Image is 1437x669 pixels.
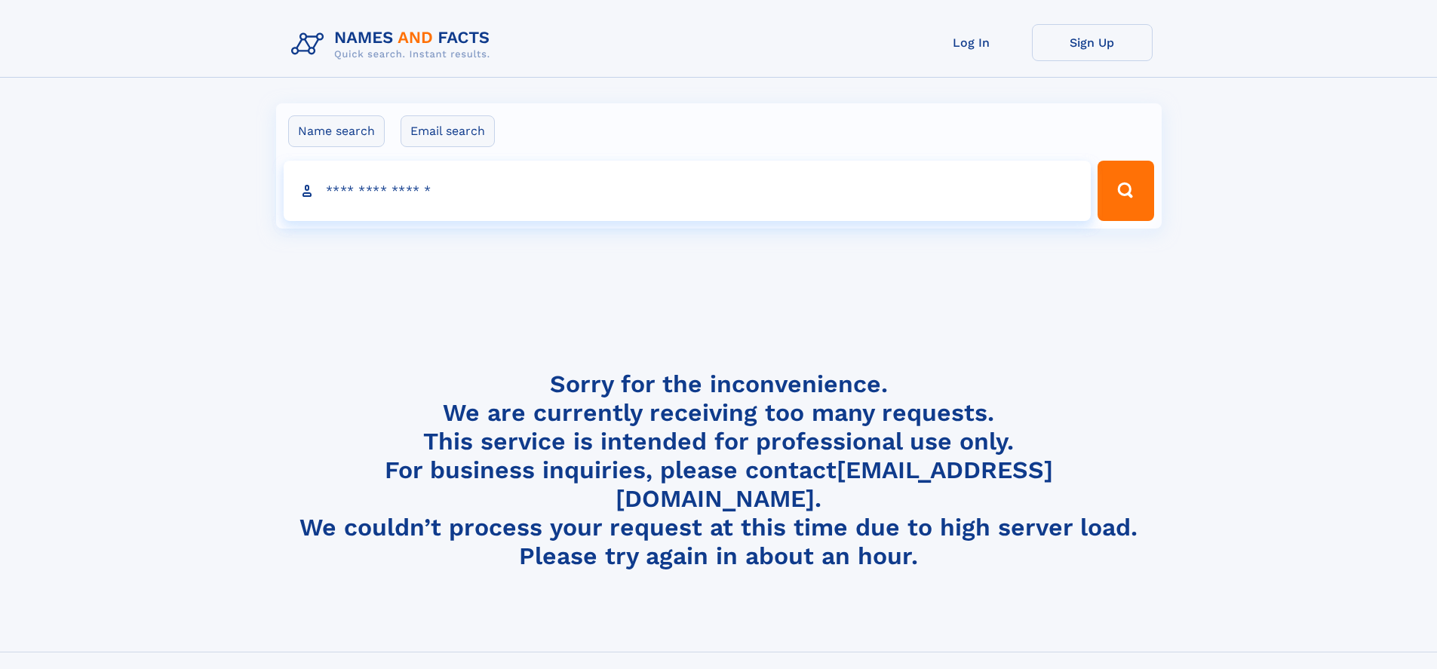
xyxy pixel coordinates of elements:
[288,115,385,147] label: Name search
[911,24,1032,61] a: Log In
[616,456,1053,513] a: [EMAIL_ADDRESS][DOMAIN_NAME]
[1032,24,1153,61] a: Sign Up
[1098,161,1153,221] button: Search Button
[285,24,502,65] img: Logo Names and Facts
[285,370,1153,571] h4: Sorry for the inconvenience. We are currently receiving too many requests. This service is intend...
[284,161,1092,221] input: search input
[401,115,495,147] label: Email search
